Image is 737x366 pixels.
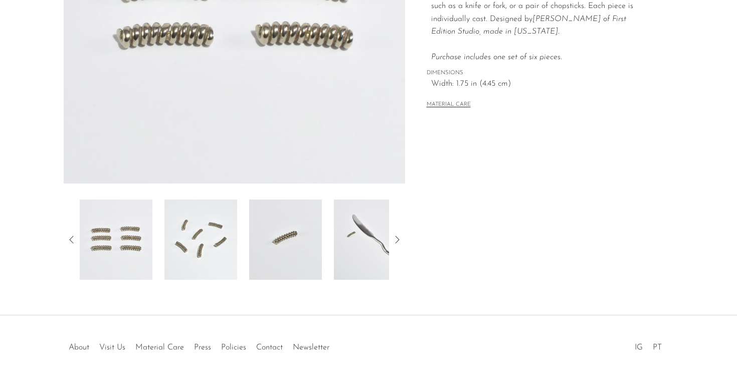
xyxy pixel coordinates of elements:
[653,343,662,351] a: PT
[427,69,652,78] span: DIMENSIONS
[427,101,471,109] button: MATERIAL CARE
[69,343,89,351] a: About
[431,15,626,62] em: [PERSON_NAME] of First Edition Studio, made in [US_STATE]. Purchase includes one set of six pieces.
[99,343,125,351] a: Visit Us
[164,200,237,280] img: Spiral Cutlery Rest Set
[249,200,322,280] img: Spiral Cutlery Rest Set
[630,335,667,354] ul: Social Medias
[431,78,652,91] span: Width: 1.75 in (4.45 cm)
[194,343,211,351] a: Press
[256,343,283,351] a: Contact
[80,200,152,280] img: Spiral Cutlery Rest Set
[135,343,184,351] a: Material Care
[64,335,334,354] ul: Quick links
[635,343,643,351] a: IG
[221,343,246,351] a: Policies
[334,200,407,280] img: Spiral Cutlery Rest Set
